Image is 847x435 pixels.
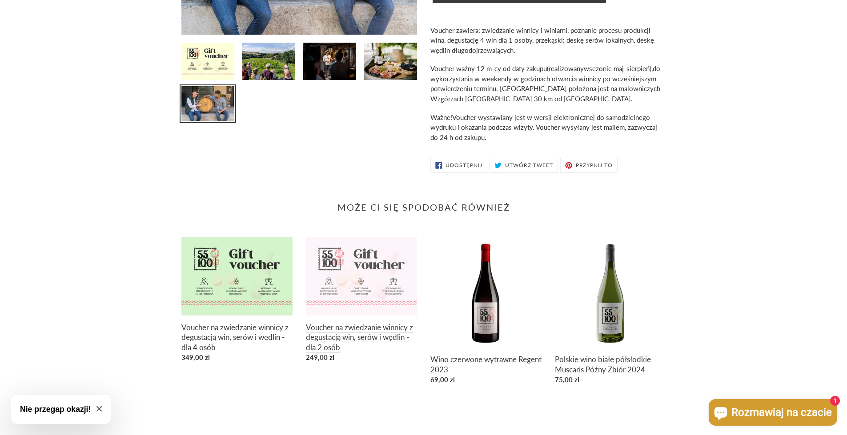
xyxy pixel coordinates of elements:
span: Ważne! [430,113,452,121]
img: Załaduj obraz do przeglądarki galerii, Voucher na zwiedzanie winnicy z degustacją win, serów i wę... [302,42,357,81]
span: Voucher zawiera: zwiedzanie winnicy i winiarni, poznanie procesu produkcji wina, degustację 4 win... [430,26,654,54]
span: Udostępnij [446,163,482,168]
span: do wykorzystania w weekendy w godzinach otwarcia winnicy po wcześniejszym potwierdzeniu terminu. ... [430,64,660,103]
span: w [584,64,589,72]
inbox-online-store-chat: Czat w sklepie online Shopify [706,399,840,428]
img: Załaduj obraz do przeglądarki galerii, Voucher na zwiedzanie winnicy z degustacją win, serów i wę... [181,42,235,81]
img: Załaduj obraz do przeglądarki galerii, Voucher na zwiedzanie winnicy z degustacją win, serów i wę... [181,85,235,123]
span: (realizowany [547,64,584,72]
p: ługodojrzewających. [430,25,666,56]
h2: Może Ci się spodobać również [181,202,666,212]
span: Utwórz tweet [505,163,553,168]
img: Załaduj obraz do przeglądarki galerii, Voucher na zwiedzanie winnicy z degustacją win, serów i wę... [363,42,418,81]
span: Voucher wystawiany jest w wersji elektronicznej do samodzielnego wydruku i okazania podczas wizyt... [430,113,657,141]
span: Przypnij to [576,163,613,168]
p: sezonie maj-sierpień), [430,64,666,104]
span: Voucher ważny 12 m-cy od daty zakupu [430,64,547,72]
img: Załaduj obraz do przeglądarki galerii, Voucher na zwiedzanie winnicy z degustacją win, serów i wę... [241,42,296,81]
